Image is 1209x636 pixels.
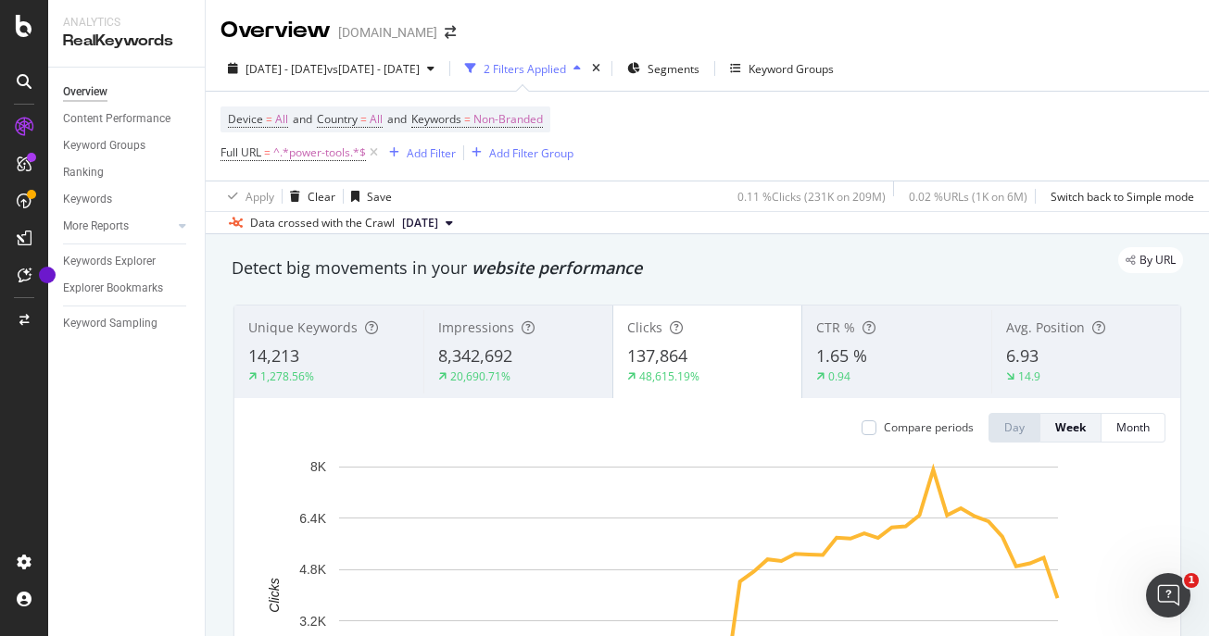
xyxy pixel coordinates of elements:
a: More Reports [63,217,173,236]
button: Save [344,181,392,211]
div: 0.94 [828,368,850,384]
div: Keyword Groups [63,136,145,156]
div: Week [1055,419,1086,435]
span: 2025 Jan. 25th [402,215,438,231]
div: Content Performance [63,109,170,129]
div: 48,615.19% [639,368,699,384]
div: Keyword Sampling [63,314,157,333]
span: 137,864 [627,344,687,367]
div: Month [1116,419,1150,435]
div: 0.11 % Clicks ( 231K on 209M ) [737,189,886,205]
span: = [266,111,272,127]
span: 6.93 [1006,344,1039,367]
text: Clicks [267,578,282,612]
button: [DATE] - [DATE]vs[DATE] - [DATE] [220,54,442,83]
a: Keyword Sampling [63,314,192,333]
div: arrow-right-arrow-left [445,26,456,39]
span: Segments [648,61,699,77]
div: Add Filter Group [489,145,573,161]
div: Compare periods [884,419,974,435]
button: Keyword Groups [723,54,841,83]
div: Overview [63,82,107,102]
div: Overview [220,15,331,46]
span: vs [DATE] - [DATE] [327,61,420,77]
div: Switch back to Simple mode [1051,189,1194,205]
div: More Reports [63,217,129,236]
text: 3.2K [299,614,326,629]
span: Impressions [438,318,514,336]
a: Ranking [63,163,192,182]
div: Keyword Groups [749,61,834,77]
span: = [360,111,367,127]
span: By URL [1140,255,1176,266]
div: Ranking [63,163,104,182]
div: Save [367,189,392,205]
text: 8K [310,459,327,474]
button: Apply [220,181,274,211]
div: 20,690.71% [450,368,510,384]
span: Clicks [627,318,662,336]
span: 8,342,692 [438,344,512,367]
div: 14.9 [1018,368,1040,384]
button: Add Filter [382,142,456,164]
span: All [275,106,288,132]
button: Segments [620,54,707,83]
span: Keywords [411,111,461,127]
span: CTR % [816,318,855,336]
text: 6.4K [299,511,326,526]
span: and [387,111,407,127]
span: All [370,106,383,132]
text: 4.8K [299,562,326,577]
span: Unique Keywords [248,318,358,336]
span: 1 [1184,573,1199,588]
span: Device [228,111,263,127]
a: Keywords [63,190,192,209]
div: Day [1004,419,1025,435]
div: Apply [246,189,274,205]
a: Content Performance [63,109,192,129]
span: = [464,111,471,127]
span: [DATE] - [DATE] [246,61,327,77]
div: Analytics [63,15,190,31]
div: 0.02 % URLs ( 1K on 6M ) [909,189,1027,205]
div: 1,278.56% [260,368,314,384]
div: Keywords Explorer [63,252,156,271]
button: Day [989,413,1040,443]
button: Switch back to Simple mode [1043,181,1194,211]
span: ^.*power-tools.*$ [273,140,366,166]
div: Data crossed with the Crawl [250,215,395,231]
span: Avg. Position [1006,318,1085,336]
span: Non-Branded [473,106,543,132]
span: and [293,111,312,127]
button: [DATE] [395,212,460,234]
a: Keyword Groups [63,136,192,156]
button: Month [1102,413,1165,443]
div: Keywords [63,190,112,209]
div: RealKeywords [63,31,190,52]
a: Keywords Explorer [63,252,192,271]
div: Add Filter [407,145,456,161]
button: Clear [283,181,335,211]
span: = [264,144,271,160]
a: Overview [63,82,192,102]
iframe: Intercom live chat [1146,573,1190,617]
button: 2 Filters Applied [458,54,588,83]
span: 14,213 [248,344,299,367]
button: Week [1040,413,1102,443]
div: times [588,59,604,78]
div: Explorer Bookmarks [63,279,163,298]
div: [DOMAIN_NAME] [338,23,437,42]
a: Explorer Bookmarks [63,279,192,298]
div: legacy label [1118,247,1183,273]
span: 1.65 % [816,344,867,367]
button: Add Filter Group [464,142,573,164]
div: Clear [308,189,335,205]
div: Tooltip anchor [39,267,56,283]
span: Full URL [220,144,261,160]
span: Country [317,111,358,127]
div: 2 Filters Applied [484,61,566,77]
